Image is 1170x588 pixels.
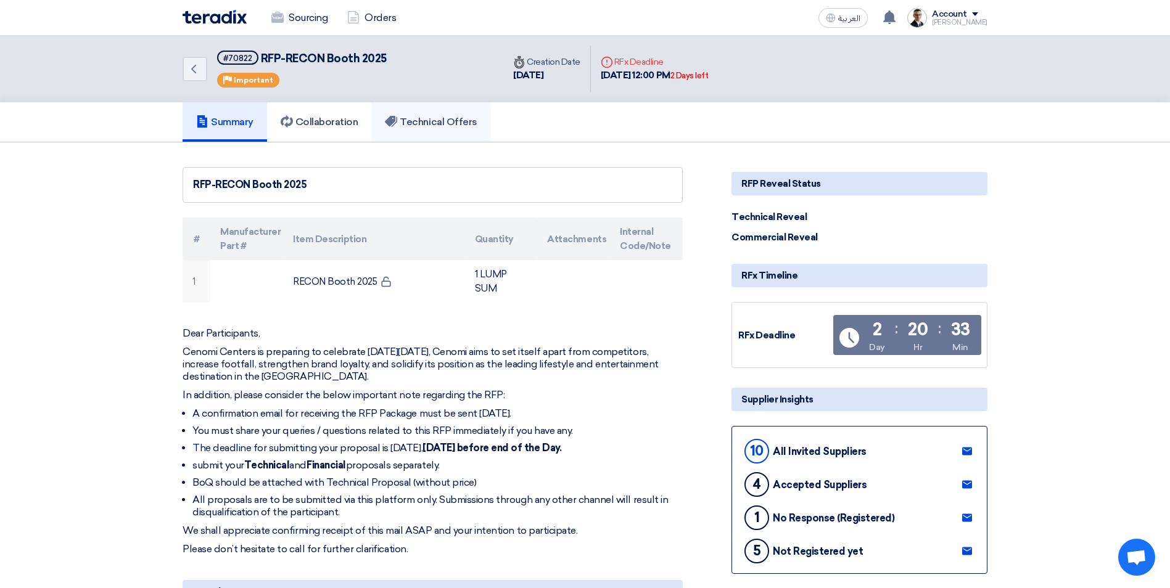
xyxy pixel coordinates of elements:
div: RFx Deadline [738,329,831,343]
th: Item Description [283,218,464,260]
a: Collaboration [267,102,372,142]
a: Technical Offers [371,102,490,142]
td: RECON Booth 2025 [283,260,464,303]
strong: Technical [244,459,290,471]
strong: [DATE] before end of the Day. [422,442,561,454]
a: Open chat [1118,539,1155,576]
div: [PERSON_NAME] [932,19,987,26]
span: Important [234,76,273,84]
td: 1 LUMP SUM [465,260,538,303]
div: 2 Days left [670,70,709,82]
th: Attachments [537,218,610,260]
th: Manufacturer Part # [210,218,283,260]
p: In addition, please consider the below important note regarding the RFP: [183,389,683,401]
div: : [895,317,898,340]
img: Teradix logo [183,10,247,24]
div: 4 [744,472,769,497]
th: Internal Code/Note [610,218,683,260]
th: # [183,218,210,260]
div: Hr [913,341,922,354]
div: #70822 [223,54,252,62]
td: 1 [183,260,210,303]
div: Not Registered yet [773,545,863,557]
div: 5 [744,539,769,563]
div: No Response (Registered) [773,512,894,524]
li: The deadline for submitting your proposal is [DATE], [192,442,683,454]
h5: RFP-RECON Booth 2025 [217,51,387,66]
li: BoQ should be attached with Technical Proposal (without price) [192,476,683,489]
th: Quantity [465,218,538,260]
li: A confirmation email for receiving the RFP Package must be sent [DATE]. [192,407,683,420]
div: 2 [873,321,882,338]
strong: Financial [307,459,346,471]
p: Please don’t hesitate to call for further clarification. [183,543,683,555]
div: [DATE] 12:00 PM [601,68,709,83]
div: Supplier Insights [731,388,987,411]
p: We shall appreciate confirming receipt of this mail ASAP and your intention to participate. [183,525,683,537]
img: Jamal_pic_no_background_1753695917957.png [907,8,927,28]
div: Creation Date [513,55,580,68]
div: Day [869,341,885,354]
div: Commercial Reveal [731,231,824,245]
div: All Invited Suppliers [773,446,867,457]
li: All proposals are to be submitted via this platform only. Submissions through any other channel w... [192,494,683,518]
p: Cenomi Centers is preparing to celebrate [DATE][DATE], Cenomi aims to set itself apart from compe... [183,346,683,383]
a: Orders [337,4,406,31]
p: Dear Participants, [183,327,683,340]
div: RFP-RECON Booth 2025 [193,178,672,192]
div: Account [932,9,967,20]
div: 20 [908,321,928,338]
div: 10 [744,439,769,463]
li: submit your and proposals separately. [192,459,683,472]
h5: Summary [196,116,253,128]
button: العربية [818,8,868,28]
div: Min [952,341,968,354]
span: RFP-RECON Booth 2025 [261,52,387,65]
a: Sourcing [262,4,337,31]
div: : [938,317,941,340]
div: Technical Reveal [731,210,824,224]
li: You must share your queries / questions related to this RFP immediately if you have any. [192,425,683,437]
div: RFx Deadline [601,55,709,68]
span: العربية [838,14,860,23]
h5: Collaboration [281,116,358,128]
a: Summary [183,102,267,142]
h5: Technical Offers [385,116,477,128]
div: RFx Timeline [731,264,987,287]
div: [DATE] [513,68,580,83]
div: RFP Reveal Status [731,172,987,195]
div: 33 [951,321,970,338]
div: 1 [744,505,769,530]
div: Accepted Suppliers [773,479,867,491]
